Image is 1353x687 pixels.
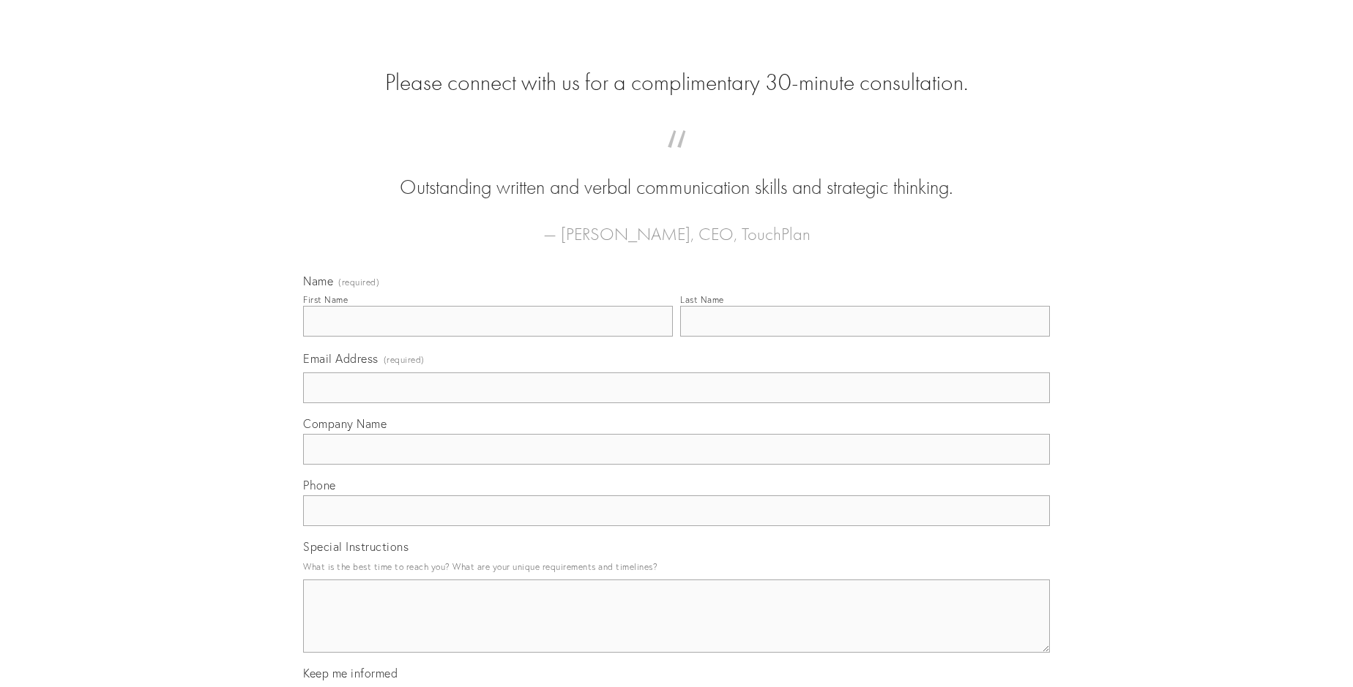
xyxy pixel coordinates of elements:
h2: Please connect with us for a complimentary 30-minute consultation. [303,69,1050,97]
span: “ [327,145,1026,173]
span: Special Instructions [303,539,409,554]
span: (required) [384,350,425,369]
blockquote: Outstanding written and verbal communication skills and strategic thinking. [327,145,1026,202]
span: Name [303,274,333,288]
figcaption: — [PERSON_NAME], CEO, TouchPlan [327,202,1026,249]
span: Company Name [303,416,387,431]
span: (required) [338,278,379,287]
span: Email Address [303,351,379,366]
div: First Name [303,294,348,305]
span: Keep me informed [303,666,398,680]
span: Phone [303,478,336,492]
div: Last Name [680,294,724,305]
p: What is the best time to reach you? What are your unique requirements and timelines? [303,557,1050,577]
